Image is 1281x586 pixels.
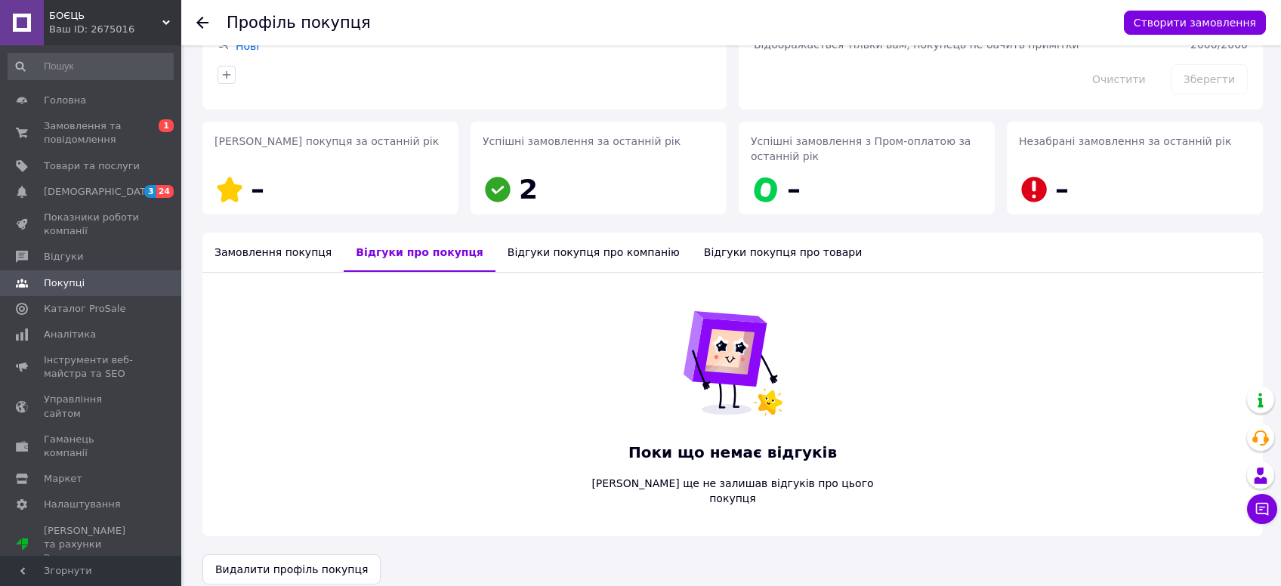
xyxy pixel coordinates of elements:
[586,476,879,506] span: [PERSON_NAME] ще не залишав відгуків про цього покупця
[44,472,82,486] span: Маркет
[44,524,140,566] span: [PERSON_NAME] та рахунки
[156,185,174,198] span: 24
[44,433,140,460] span: Гаманець компанії
[44,211,140,238] span: Показники роботи компанії
[787,174,801,205] span: –
[1055,174,1069,205] span: –
[44,328,96,341] span: Аналітика
[44,302,125,316] span: Каталог ProSale
[44,94,86,107] span: Головна
[44,276,85,290] span: Покупці
[483,135,681,147] span: Успішні замовлення за останній рік
[227,14,371,32] h1: Профіль покупця
[751,135,971,162] span: Успішні замовлення з Пром-оплатою за останній рік
[692,233,874,272] div: Відгуки покупця про товари
[586,442,879,464] span: Поки що немає відгуків
[344,233,495,272] div: Відгуки про покупця
[215,135,439,147] span: [PERSON_NAME] покупця за останній рік
[44,185,156,199] span: [DEMOGRAPHIC_DATA]
[44,250,83,264] span: Відгуки
[8,53,174,80] input: Пошук
[251,174,264,205] span: –
[202,233,344,272] div: Замовлення покупця
[1124,11,1266,35] button: Створити замовлення
[144,185,156,198] span: 3
[196,15,208,30] div: Повернутися назад
[49,9,162,23] span: БОЄЦЬ
[44,119,140,146] span: Замовлення та повідомлення
[159,119,174,132] span: 1
[44,159,140,173] span: Товари та послуги
[519,174,538,205] span: 2
[44,393,140,420] span: Управління сайтом
[49,23,181,36] div: Ваш ID: 2675016
[495,233,692,272] div: Відгуки покупця про компанію
[236,40,259,52] a: Нові
[1019,135,1231,147] span: Незабрані замовлення за останній рік
[672,303,793,424] img: Поки що немає відгуків
[1247,494,1277,524] button: Чат з покупцем
[202,554,381,584] button: Видалити профіль покупця
[44,353,140,381] span: Інструменти веб-майстра та SEO
[44,498,121,511] span: Налаштування
[44,551,140,565] div: Prom топ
